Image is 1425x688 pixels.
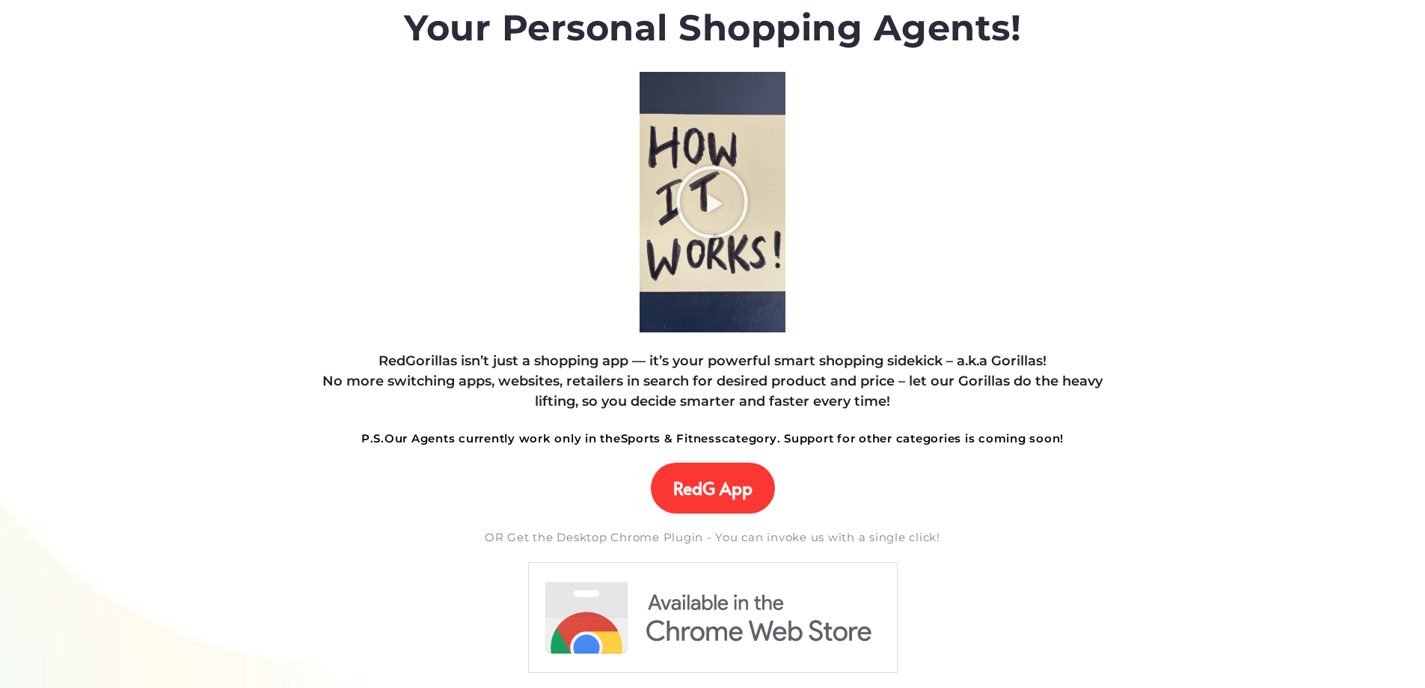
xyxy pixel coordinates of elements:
[306,529,1120,547] h5: OR Get the Desktop Chrome Plugin - You can invoke us with a single click!
[306,7,1120,50] h1: Your Personal Shopping Agents!
[361,431,1064,445] strong: Our Agents currently work only in the category. Support for other categories is coming soon!
[361,431,384,445] strong: P.S.
[651,463,775,514] a: RedG App
[675,165,750,240] div: Play Video about RedGorillas How it Works
[673,478,753,499] span: RedG App
[621,431,722,445] strong: Sports & Fitness
[306,351,1120,412] h4: RedGorillas isn’t just a shopping app — it’s your powerful smart shopping sidekick – a.k.a Gorill...
[527,561,898,674] img: RedGorillas Shopping App!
